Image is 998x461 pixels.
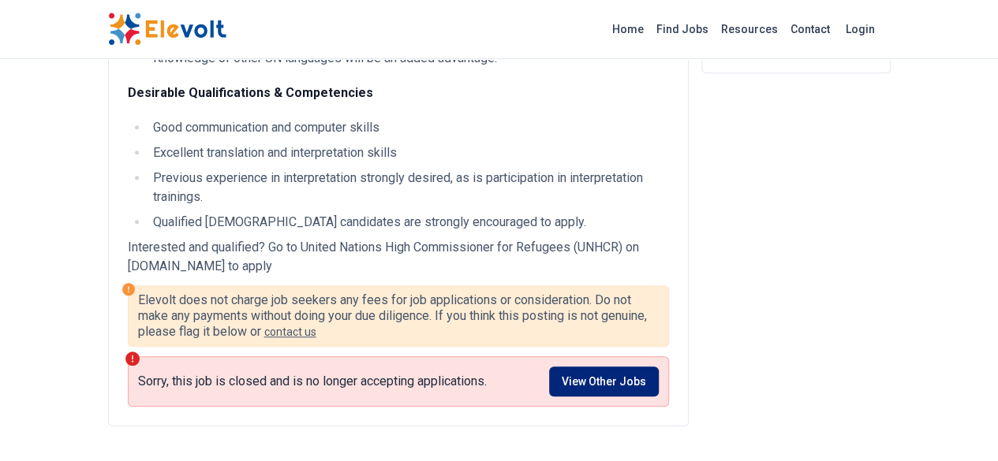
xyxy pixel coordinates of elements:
[138,292,659,340] p: Elevolt does not charge job seekers any fees for job applications or consideration. Do not make a...
[836,13,884,45] a: Login
[784,17,836,42] a: Contact
[919,385,998,461] iframe: Chat Widget
[148,213,669,232] li: Qualified [DEMOGRAPHIC_DATA] candidates are strongly encouraged to apply.
[148,143,669,162] li: Excellent translation and interpretation skills
[549,366,659,396] a: View Other Jobs
[264,325,316,338] a: contact us
[606,17,650,42] a: Home
[108,13,226,46] img: Elevolt
[148,118,669,137] li: Good communication and computer skills
[138,374,487,389] p: Sorry, this job is closed and is no longer accepting applications.
[128,85,373,100] strong: Desirable Qualifications & Competencies
[715,17,784,42] a: Resources
[148,169,669,206] li: Previous experience in interpretation strongly desired, as is participation in interpretation tra...
[128,238,669,276] p: Interested and qualified? Go to United Nations High Commissioner for Refugees (UNHCR) on [DOMAIN_...
[650,17,715,42] a: Find Jobs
